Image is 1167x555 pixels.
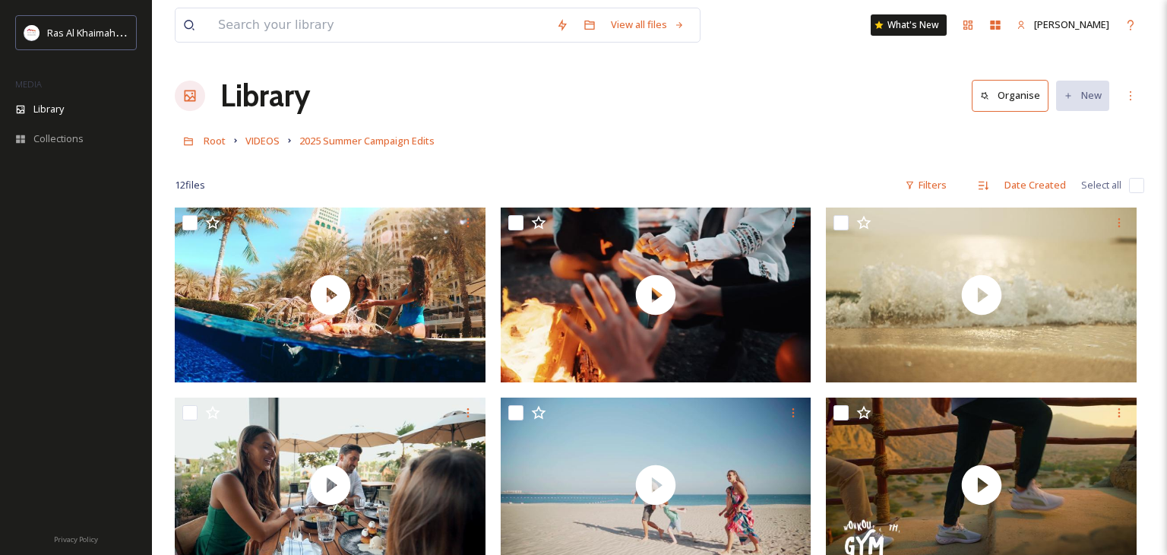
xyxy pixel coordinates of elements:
a: Library [220,73,310,119]
input: Search your library [210,8,549,42]
span: [PERSON_NAME] [1034,17,1109,31]
img: thumbnail [175,208,485,382]
a: VIDEOS [245,132,280,150]
button: Organise [972,80,1048,111]
span: Collections [33,132,84,146]
img: thumbnail [501,208,811,382]
a: What's New [871,14,947,36]
span: Root [204,134,226,147]
div: Date Created [997,170,1074,200]
div: Filters [897,170,954,200]
span: Select all [1081,178,1121,192]
a: Privacy Policy [54,529,98,547]
a: View all files [603,10,692,40]
span: Library [33,102,64,116]
button: New [1056,81,1109,110]
span: VIDEOS [245,134,280,147]
a: Root [204,132,226,150]
img: thumbnail [826,208,1137,382]
img: Logo_RAKTDA_RGB-01.png [24,25,40,40]
a: Organise [972,80,1056,111]
span: MEDIA [15,78,42,90]
a: [PERSON_NAME] [1009,10,1117,40]
span: Ras Al Khaimah Tourism Development Authority [47,25,262,40]
span: 2025 Summer Campaign Edits [299,134,435,147]
span: Privacy Policy [54,534,98,544]
span: 12 file s [175,178,205,192]
a: 2025 Summer Campaign Edits [299,132,435,150]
